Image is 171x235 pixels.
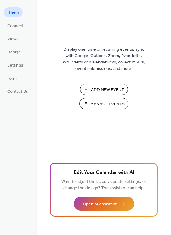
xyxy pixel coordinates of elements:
a: Design [4,47,24,57]
span: Add New Event [91,87,124,93]
button: Manage Events [79,98,128,109]
span: Views [7,36,19,42]
span: Contact Us [7,89,28,95]
a: Contact Us [4,86,32,96]
span: Edit Your Calendar with AI [74,168,134,177]
span: Settings [7,62,23,69]
span: Connect [7,23,24,29]
button: Open AI Assistant [74,197,134,211]
span: Display one-time or recurring events, sync with Google, Outlook, Zoom, Eventbrite, Wix Events or ... [63,46,145,72]
button: Add New Event [80,84,128,95]
span: Home [7,10,19,16]
a: Settings [4,60,27,70]
span: Form [7,75,17,82]
span: Design [7,49,21,56]
a: Form [4,73,20,83]
span: Open AI Assistant [83,201,117,208]
a: Connect [4,20,27,31]
span: Want to adjust the layout, update settings, or change the design? The assistant can help. [61,178,146,192]
a: Views [4,34,22,44]
a: Home [4,7,23,17]
span: Manage Events [90,101,125,107]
